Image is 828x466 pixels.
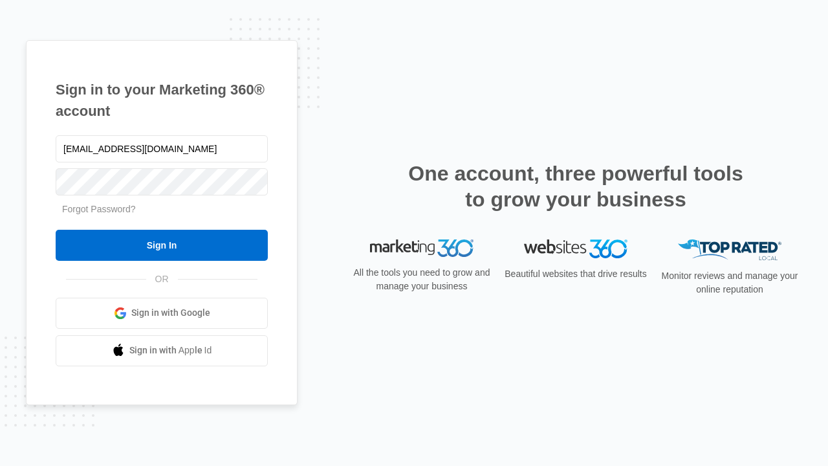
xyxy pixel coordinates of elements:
[404,161,747,212] h2: One account, three powerful tools to grow your business
[129,344,212,357] span: Sign in with Apple Id
[56,79,268,122] h1: Sign in to your Marketing 360® account
[131,306,210,320] span: Sign in with Google
[56,298,268,329] a: Sign in with Google
[503,267,648,281] p: Beautiful websites that drive results
[678,239,781,261] img: Top Rated Local
[146,272,178,286] span: OR
[349,266,494,293] p: All the tools you need to grow and manage your business
[56,335,268,366] a: Sign in with Apple Id
[62,204,136,214] a: Forgot Password?
[56,135,268,162] input: Email
[370,239,474,258] img: Marketing 360
[56,230,268,261] input: Sign In
[524,239,627,258] img: Websites 360
[657,269,802,296] p: Monitor reviews and manage your online reputation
